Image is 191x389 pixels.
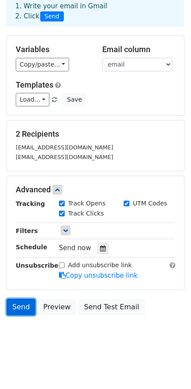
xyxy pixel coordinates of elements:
small: [EMAIL_ADDRESS][DOMAIN_NAME] [16,144,113,151]
a: Send Test Email [78,299,145,315]
iframe: Chat Widget [147,347,191,389]
label: Track Clicks [68,209,104,218]
span: Send now [59,244,91,252]
a: Preview [38,299,76,315]
strong: Unsubscribe [16,262,59,269]
strong: Schedule [16,244,47,251]
label: Add unsubscribe link [68,261,132,270]
a: Load... [16,93,49,106]
a: Copy/paste... [16,58,69,71]
a: Send [7,299,35,315]
div: Widget de chat [147,347,191,389]
button: Save [63,93,86,106]
small: [EMAIL_ADDRESS][DOMAIN_NAME] [16,154,113,160]
label: Track Opens [68,199,106,208]
strong: Filters [16,227,38,234]
h5: 2 Recipients [16,129,175,139]
h5: Variables [16,45,89,54]
h5: Email column [102,45,176,54]
h5: Advanced [16,185,175,194]
a: Templates [16,80,53,89]
a: Copy unsubscribe link [59,272,138,279]
div: 1. Write your email in Gmail 2. Click [9,1,182,21]
span: Send [40,11,64,22]
label: UTM Codes [133,199,167,208]
strong: Tracking [16,200,45,207]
